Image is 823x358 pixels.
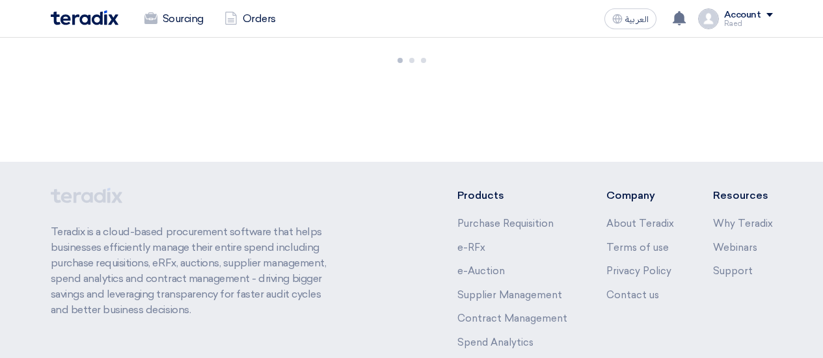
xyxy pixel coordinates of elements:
a: Contact us [606,289,659,301]
a: Spend Analytics [457,337,533,348]
a: Support [713,265,753,277]
span: العربية [625,15,649,24]
a: Terms of use [606,242,669,253]
a: Purchase Requisition [457,218,554,229]
button: العربية [604,8,656,29]
a: e-RFx [457,242,485,253]
li: Resources [713,188,773,203]
a: Why Teradix [713,218,773,229]
img: profile_test.png [698,8,719,29]
div: Raed [724,20,773,27]
a: Privacy Policy [606,265,671,277]
li: Products [457,188,567,203]
div: Account [724,10,761,21]
a: Orders [214,5,286,33]
a: Contract Management [457,313,567,324]
a: Webinars [713,242,757,253]
img: Teradix logo [51,10,118,25]
li: Company [606,188,674,203]
a: Supplier Management [457,289,562,301]
a: About Teradix [606,218,674,229]
p: Teradix is a cloud-based procurement software that helps businesses efficiently manage their enti... [51,224,340,318]
a: Sourcing [134,5,214,33]
a: e-Auction [457,265,505,277]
